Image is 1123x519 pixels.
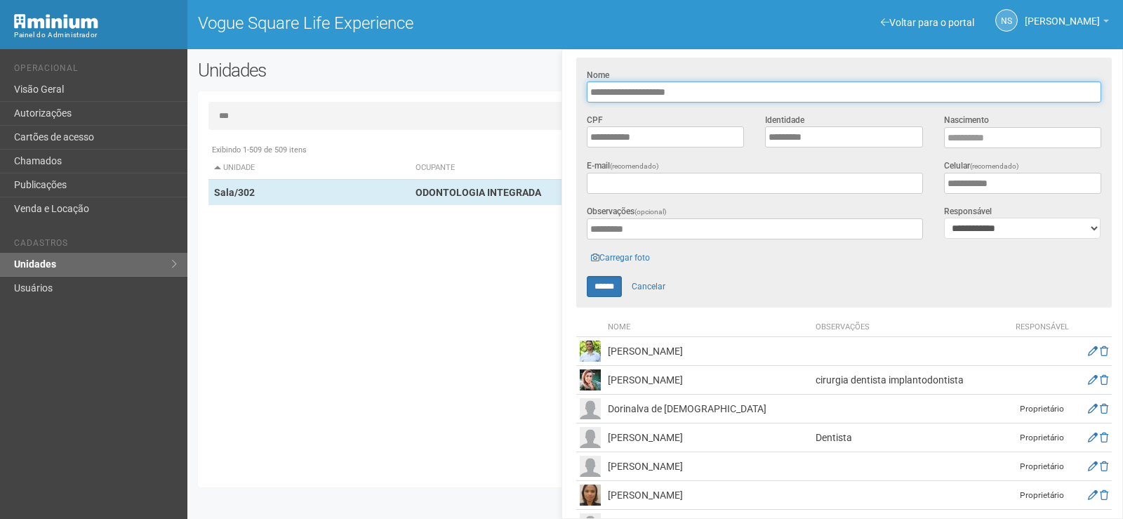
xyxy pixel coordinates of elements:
[410,157,778,180] th: Ocupante: activate to sort column ascending
[1007,481,1077,510] td: Proprietário
[580,427,601,448] img: user.png
[944,114,989,126] label: Nascimento
[995,9,1018,32] a: NS
[14,14,98,29] img: Minium
[604,337,812,366] td: [PERSON_NAME]
[580,398,601,419] img: user.png
[1100,432,1108,443] a: Excluir membro
[1025,18,1109,29] a: [PERSON_NAME]
[1007,318,1077,337] th: Responsável
[1088,403,1098,414] a: Editar membro
[765,114,804,126] label: Identidade
[604,395,812,423] td: Dorinalva de [DEMOGRAPHIC_DATA]
[587,250,654,265] a: Carregar foto
[1088,461,1098,472] a: Editar membro
[198,14,645,32] h1: Vogue Square Life Experience
[812,366,1007,395] td: cirurgia dentista implantodontista
[1088,432,1098,443] a: Editar membro
[587,205,667,218] label: Observações
[1100,461,1108,472] a: Excluir membro
[198,60,567,81] h2: Unidades
[604,318,812,337] th: Nome
[970,162,1019,170] span: (recomendado)
[1100,346,1108,357] a: Excluir membro
[14,63,177,78] li: Operacional
[604,481,812,510] td: [PERSON_NAME]
[1088,346,1098,357] a: Editar membro
[881,17,974,28] a: Voltar para o portal
[587,114,603,126] label: CPF
[214,187,255,198] strong: Sala/302
[208,144,1102,157] div: Exibindo 1-509 de 509 itens
[604,452,812,481] td: [PERSON_NAME]
[1100,490,1108,501] a: Excluir membro
[604,366,812,395] td: [PERSON_NAME]
[604,423,812,452] td: [PERSON_NAME]
[812,318,1007,337] th: Observações
[944,159,1019,173] label: Celular
[1007,423,1077,452] td: Proprietário
[634,208,667,216] span: (opcional)
[580,341,601,362] img: user.png
[580,369,601,390] img: user.png
[580,485,601,506] img: user.png
[14,29,177,41] div: Painel do Administrador
[208,157,411,180] th: Unidade: activate to sort column descending
[580,456,601,477] img: user.png
[587,159,659,173] label: E-mail
[14,238,177,253] li: Cadastros
[1025,2,1100,27] span: Nicolle Silva
[416,187,541,198] strong: ODONTOLOGIA INTEGRADA
[1007,452,1077,481] td: Proprietário
[610,162,659,170] span: (recomendado)
[944,205,992,218] label: Responsável
[624,276,673,297] a: Cancelar
[812,423,1007,452] td: Dentista
[1088,374,1098,386] a: Editar membro
[1100,374,1108,386] a: Excluir membro
[1088,490,1098,501] a: Editar membro
[1100,403,1108,414] a: Excluir membro
[587,69,609,81] label: Nome
[1007,395,1077,423] td: Proprietário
